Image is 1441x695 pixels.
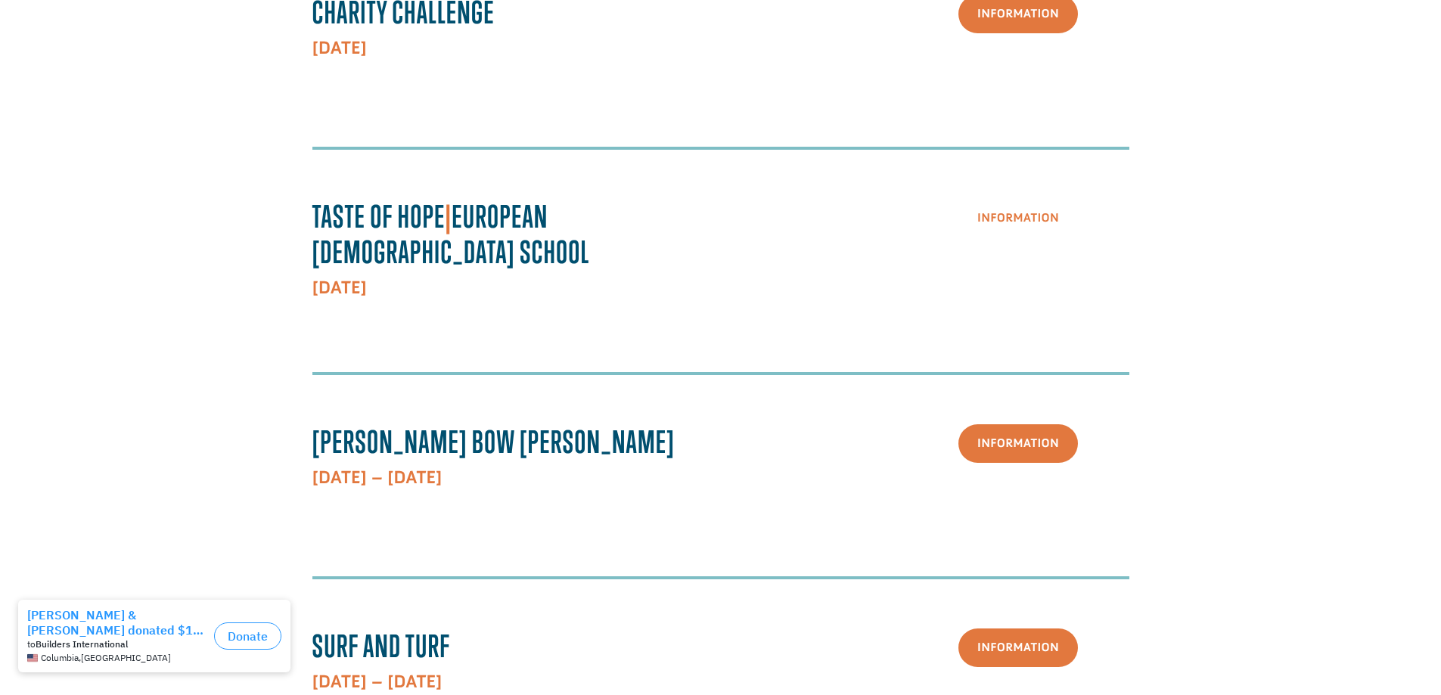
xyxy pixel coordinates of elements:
div: [PERSON_NAME] & [PERSON_NAME] donated $100 [27,15,208,45]
strong: [DATE] – [DATE] [312,671,443,693]
strong: [DATE] – [DATE] [312,467,443,489]
button: Donate [214,30,281,57]
a: Information [958,424,1078,463]
h3: Surf and Turf [312,628,698,672]
img: US.png [27,61,38,71]
strong: Builders International [36,46,128,57]
a: Information [958,628,1078,667]
span: [PERSON_NAME] Bow [PERSON_NAME] [312,424,675,460]
span: | [446,198,452,234]
strong: [DATE] [312,277,367,299]
a: Information [958,199,1078,237]
div: to [27,47,208,57]
strong: [DATE] [312,37,367,59]
span: Columbia , [GEOGRAPHIC_DATA] [41,61,171,71]
strong: Taste Of Hope European [DEMOGRAPHIC_DATA] School [312,198,590,270]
